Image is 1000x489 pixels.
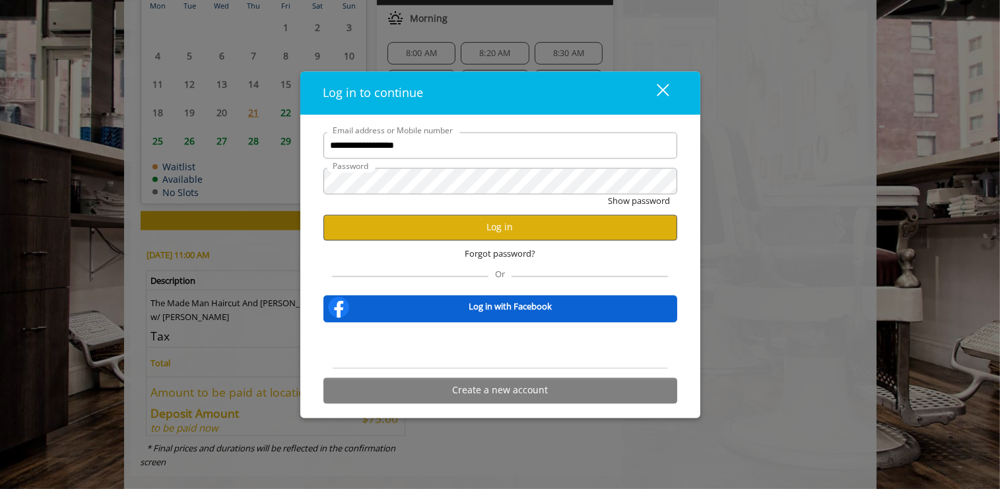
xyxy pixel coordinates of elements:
div: close dialog [642,83,668,103]
iframe: Sign in with Google Button [434,331,567,360]
button: Log in [323,214,677,240]
input: Email address or Mobile number [323,133,677,159]
span: Log in to continue [323,85,424,101]
input: Password [323,168,677,195]
label: Email address or Mobile number [327,125,460,137]
div: Sign in with Google. Opens in new tab [440,331,560,360]
button: Show password [609,195,671,209]
button: Create a new account [323,377,677,403]
span: Forgot password? [465,247,535,261]
img: facebook-logo [325,294,352,320]
b: Log in with Facebook [469,300,552,314]
label: Password [327,160,376,173]
button: close dialog [632,79,677,106]
span: Or [488,268,512,280]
